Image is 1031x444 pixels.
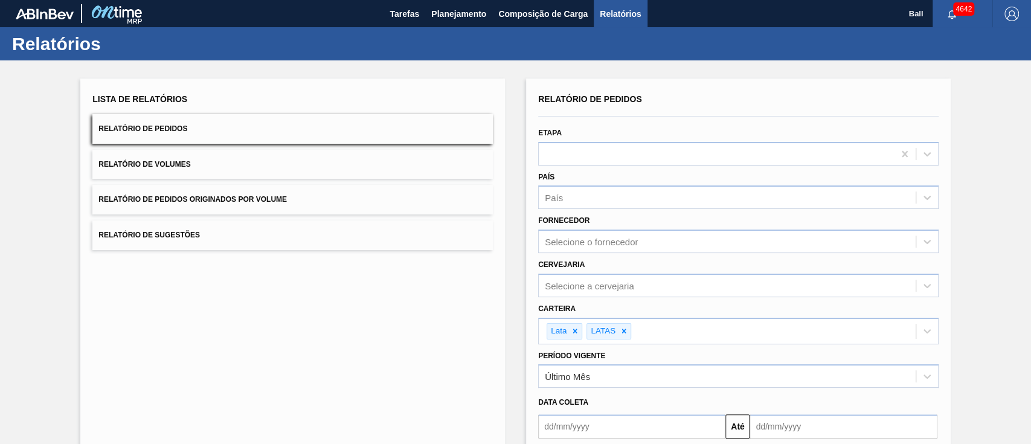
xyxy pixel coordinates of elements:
[587,324,617,339] div: LATAS
[98,195,287,204] span: Relatório de Pedidos Originados por Volume
[538,173,554,181] label: País
[933,5,971,22] button: Notificações
[98,124,187,133] span: Relatório de Pedidos
[98,231,200,239] span: Relatório de Sugestões
[538,129,562,137] label: Etapa
[390,7,419,21] span: Tarefas
[538,216,589,225] label: Fornecedor
[750,414,937,439] input: dd/mm/yyyy
[498,7,588,21] span: Composição de Carga
[725,414,750,439] button: Até
[538,398,588,407] span: Data coleta
[92,94,187,104] span: Lista de Relatórios
[600,7,641,21] span: Relatórios
[545,280,634,291] div: Selecione a cervejaria
[953,2,974,16] span: 4642
[98,160,190,169] span: Relatório de Volumes
[538,260,585,269] label: Cervejaria
[92,114,493,144] button: Relatório de Pedidos
[545,193,563,203] div: País
[431,7,486,21] span: Planejamento
[16,8,74,19] img: TNhmsLtSVTkK8tSr43FrP2fwEKptu5GPRR3wAAAABJRU5ErkJggg==
[92,150,493,179] button: Relatório de Volumes
[92,220,493,250] button: Relatório de Sugestões
[547,324,568,339] div: Lata
[538,414,725,439] input: dd/mm/yyyy
[538,94,642,104] span: Relatório de Pedidos
[545,372,590,382] div: Último Mês
[92,185,493,214] button: Relatório de Pedidos Originados por Volume
[538,304,576,313] label: Carteira
[545,237,638,247] div: Selecione o fornecedor
[12,37,226,51] h1: Relatórios
[538,352,605,360] label: Período Vigente
[1004,7,1019,21] img: Logout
